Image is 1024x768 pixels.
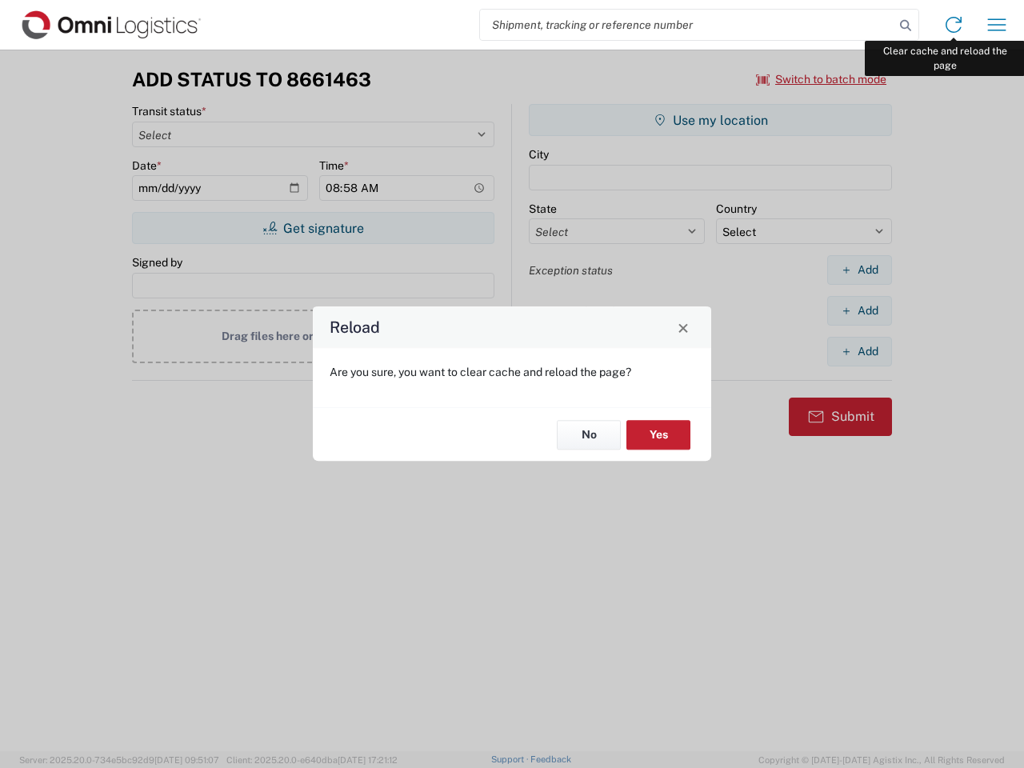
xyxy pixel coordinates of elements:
button: Close [672,316,694,338]
input: Shipment, tracking or reference number [480,10,894,40]
button: No [557,420,621,450]
p: Are you sure, you want to clear cache and reload the page? [330,365,694,379]
h4: Reload [330,316,380,339]
button: Yes [626,420,690,450]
